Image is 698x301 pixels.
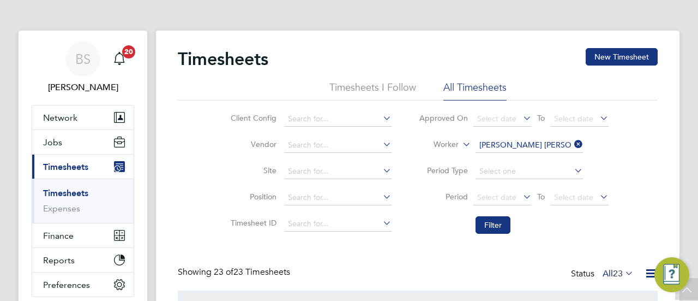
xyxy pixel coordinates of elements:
span: 23 Timesheets [214,267,290,278]
label: Client Config [227,113,276,123]
span: Finance [43,231,74,241]
a: BS[PERSON_NAME] [32,42,134,94]
input: Search for... [284,164,392,179]
input: Search for... [284,138,392,153]
div: Status [571,267,636,282]
span: Beth Seddon [32,81,134,94]
button: Timesheets [32,155,134,179]
label: Period Type [419,166,468,175]
span: Select date [477,114,516,123]
span: 23 [613,268,623,279]
label: Vendor [227,139,276,149]
span: BS [75,52,91,66]
label: Site [227,166,276,175]
span: Select date [554,192,593,202]
button: Jobs [32,130,134,154]
span: To [534,190,548,204]
span: 20 [122,45,135,58]
div: Showing [178,267,292,278]
span: Jobs [43,137,62,147]
label: Position [227,192,276,202]
span: Timesheets [43,162,88,172]
button: Engage Resource Center [654,257,689,292]
h2: Timesheets [178,48,268,70]
input: Search for... [476,138,583,153]
label: Approved On [419,113,468,123]
label: Timesheet ID [227,218,276,228]
button: Reports [32,248,134,272]
button: Finance [32,223,134,247]
button: Network [32,105,134,129]
span: Reports [43,255,75,265]
a: Timesheets [43,188,88,198]
li: All Timesheets [443,81,507,101]
input: Search for... [284,190,392,205]
a: Expenses [43,203,80,214]
li: Timesheets I Follow [329,81,416,101]
span: 23 of [214,267,233,278]
div: Timesheets [32,179,134,223]
input: Select one [476,164,583,179]
a: 20 [109,42,130,76]
label: Period [419,192,468,202]
button: New Timesheet [586,48,658,66]
span: Preferences [43,280,90,290]
span: To [534,111,548,125]
input: Search for... [284,111,392,127]
label: Worker [410,139,459,150]
button: Filter [476,216,510,234]
span: Select date [477,192,516,202]
span: Select date [554,114,593,123]
span: Network [43,113,77,123]
button: Preferences [32,273,134,297]
input: Search for... [284,216,392,232]
label: All [603,268,634,279]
